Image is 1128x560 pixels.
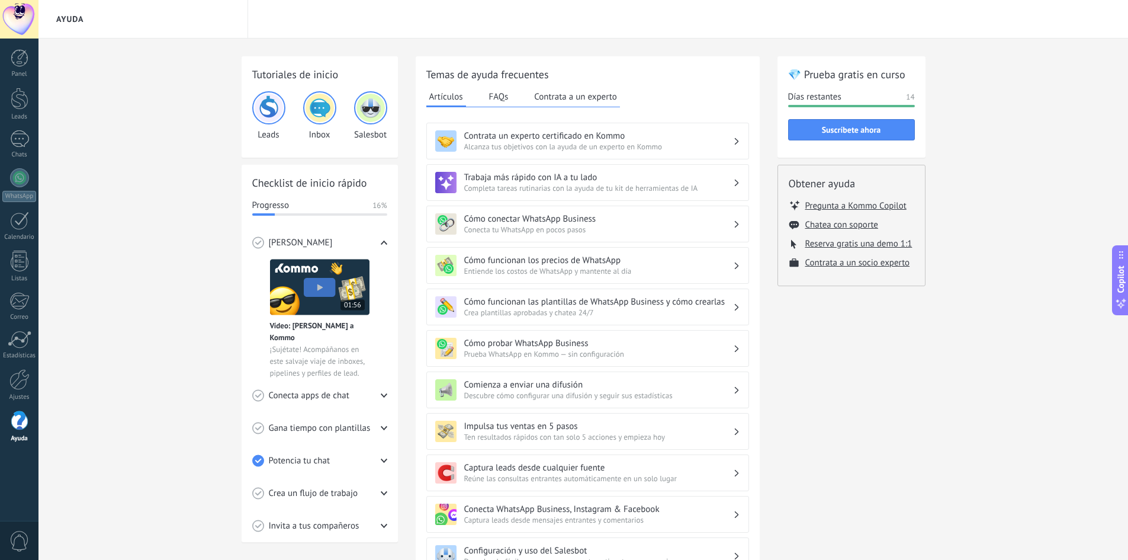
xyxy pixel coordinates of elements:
span: 14 [906,91,914,103]
button: Artículos [426,88,466,107]
span: Entiende los costos de WhatsApp y mantente al día [464,266,733,276]
span: Vídeo: [PERSON_NAME] a Kommo [270,320,369,344]
div: Salesbot [354,91,387,140]
h2: 💎 Prueba gratis en curso [788,67,915,82]
h3: Comienza a enviar una difusión [464,379,733,391]
span: ¡Sujétate! Acompáñanos en este salvaje viaje de inboxes, pipelines y perfiles de lead. [270,344,369,379]
div: Leads [2,113,37,121]
div: WhatsApp [2,191,36,202]
h3: Impulsa tus ventas en 5 pasos [464,421,733,432]
span: Progresso [252,200,289,212]
div: Listas [2,275,37,283]
h2: Temas de ayuda frecuentes [426,67,749,82]
div: Estadísticas [2,352,37,360]
span: Alcanza tus objetivos con la ayuda de un experto en Kommo [464,142,733,152]
span: Potencia tu chat [269,455,330,467]
span: Invita a tus compañeros [269,520,359,532]
h2: Tutoriales de inicio [252,67,387,82]
span: Descubre cómo configurar una difusión y seguir sus estadísticas [464,391,733,401]
button: Suscríbete ahora [788,119,915,140]
button: FAQs [486,88,512,105]
span: Crea un flujo de trabajo [269,488,358,500]
img: Meet video [270,259,369,315]
span: Conecta tu WhatsApp en pocos pasos [464,225,733,235]
h3: Cómo probar WhatsApp Business [464,338,733,349]
div: Panel [2,71,37,78]
h3: Contrata un experto certificado en Kommo [464,130,733,142]
div: Calendario [2,233,37,241]
span: Ten resultados rápidos con tan solo 5 acciones y empieza hoy [464,432,733,442]
span: Días restantes [788,91,841,103]
span: Suscríbete ahora [822,126,881,134]
div: Ayuda [2,435,37,443]
div: Leads [252,91,285,140]
button: Contrata a un socio experto [805,257,910,268]
div: Ajustes [2,393,37,401]
span: 16% [372,200,387,212]
h2: Obtener ayuda [789,176,914,191]
span: Prueba WhatsApp en Kommo — sin configuración [464,349,733,359]
h3: Cómo funcionan las plantillas de WhatsApp Business y cómo crearlas [464,296,733,308]
button: Pregunta a Kommo Copilot [805,200,907,212]
button: Chatea con soporte [805,219,878,231]
span: Completa tareas rutinarias con la ayuda de tu kit de herramientas de IA [464,183,733,193]
span: [PERSON_NAME] [269,237,333,249]
span: Crea plantillas aprobadas y chatea 24/7 [464,308,733,318]
button: Contrata a un experto [531,88,619,105]
div: Correo [2,313,37,321]
span: Gana tiempo con plantillas [269,423,371,434]
h3: Trabaja más rápido con IA a tu lado [464,172,733,183]
h3: Conecta WhatsApp Business, Instagram & Facebook [464,504,733,515]
h3: Configuración y uso del Salesbot [464,545,733,556]
div: Chats [2,151,37,159]
span: Captura leads desde mensajes entrantes y comentarios [464,515,733,525]
span: Conecta apps de chat [269,390,349,402]
h3: Cómo funcionan los precios de WhatsApp [464,255,733,266]
span: Copilot [1115,265,1127,293]
h3: Cómo conectar WhatsApp Business [464,213,733,225]
div: Inbox [303,91,336,140]
h3: Captura leads desde cualquier fuente [464,462,733,473]
span: Reúne las consultas entrantes automáticamente en un solo lugar [464,473,733,484]
h2: Checklist de inicio rápido [252,175,387,190]
button: Reserva gratis una demo 1:1 [805,238,912,249]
